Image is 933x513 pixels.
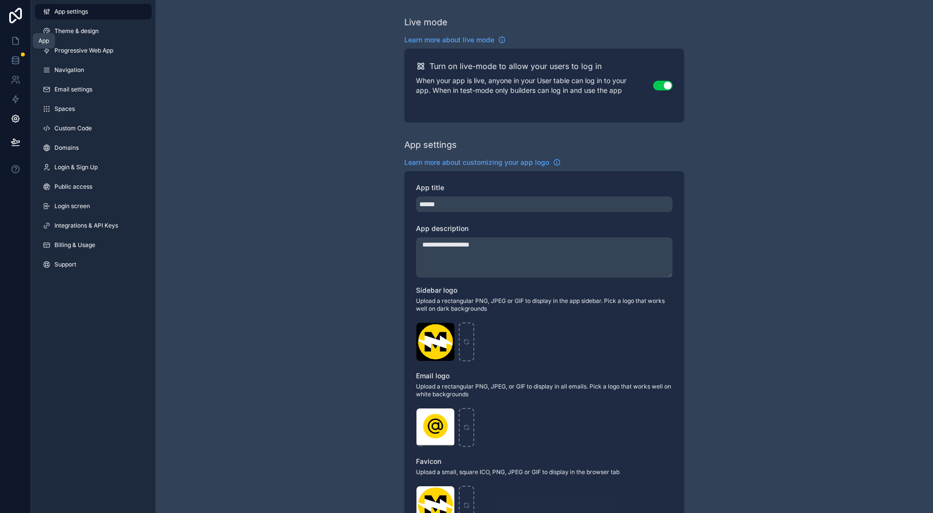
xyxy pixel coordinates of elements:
a: Learn more about customizing your app logo [404,158,561,167]
span: Login & Sign Up [54,163,98,171]
a: Billing & Usage [35,237,152,253]
a: Public access [35,179,152,195]
a: Login & Sign Up [35,159,152,175]
a: Spaces [35,101,152,117]
span: Sidebar logo [416,286,457,294]
a: Support [35,257,152,272]
span: App settings [54,8,88,16]
span: Upload a rectangular PNG, JPEG or GIF to display in the app sidebar. Pick a logo that works well ... [416,297,673,313]
span: Custom Code [54,124,92,132]
span: Navigation [54,66,84,74]
span: Domains [54,144,79,152]
span: Public access [54,183,92,191]
span: Email logo [416,371,449,380]
div: App [38,37,49,45]
h2: Turn on live-mode to allow your users to log in [430,60,602,72]
span: Login screen [54,202,90,210]
span: Billing & Usage [54,241,95,249]
span: Email settings [54,86,92,93]
a: Custom Code [35,121,152,136]
div: Live mode [404,16,448,29]
a: App settings [35,4,152,19]
span: Favicon [416,457,441,465]
a: Navigation [35,62,152,78]
span: Learn more about live mode [404,35,494,45]
span: Upload a rectangular PNG, JPEG, or GIF to display in all emails. Pick a logo that works well on w... [416,383,673,398]
p: When your app is live, anyone in your User table can log in to your app. When in test-mode only b... [416,76,653,95]
span: Progressive Web App [54,47,113,54]
a: Integrations & API Keys [35,218,152,233]
a: Theme & design [35,23,152,39]
span: Learn more about customizing your app logo [404,158,549,167]
a: Domains [35,140,152,156]
span: Spaces [54,105,75,113]
span: Integrations & API Keys [54,222,118,230]
div: App settings [404,138,457,152]
a: Login screen [35,198,152,214]
span: Theme & design [54,27,99,35]
span: Upload a small, square ICO, PNG, JPEG or GIF to display in the browser tab [416,468,673,476]
a: Email settings [35,82,152,97]
span: Support [54,261,76,268]
a: Progressive Web App [35,43,152,58]
a: Learn more about live mode [404,35,506,45]
span: App title [416,183,444,192]
span: App description [416,224,468,232]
